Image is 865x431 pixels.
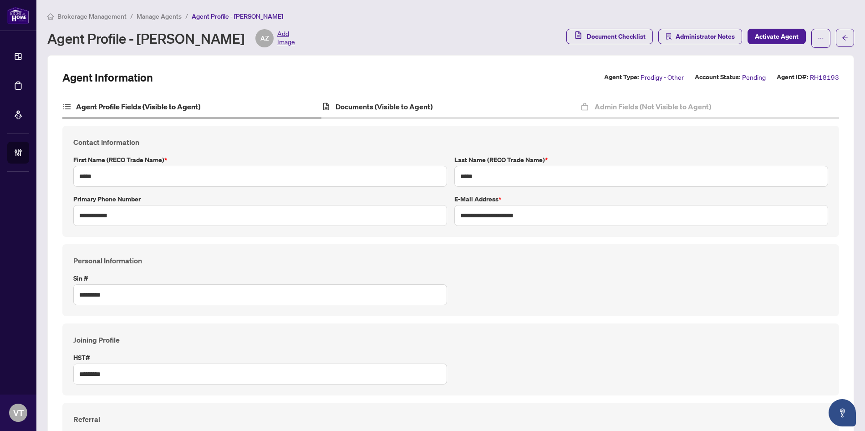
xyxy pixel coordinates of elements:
span: ellipsis [818,35,824,41]
span: Add Image [277,29,295,47]
li: / [185,11,188,21]
h2: Agent Information [62,70,153,85]
span: home [47,13,54,20]
li: / [130,11,133,21]
span: Agent Profile - [PERSON_NAME] [192,12,283,21]
h4: Agent Profile Fields (Visible to Agent) [76,101,200,112]
span: Administrator Notes [676,29,735,44]
img: logo [7,7,29,24]
label: Agent Type: [604,72,639,82]
h4: Referral [73,414,828,425]
span: Activate Agent [755,29,799,44]
span: AZ [260,33,269,43]
h4: Contact Information [73,137,828,148]
label: Primary Phone Number [73,194,447,204]
span: arrow-left [842,35,848,41]
h4: Documents (Visible to Agent) [336,101,432,112]
label: Account Status: [695,72,740,82]
span: Manage Agents [137,12,182,21]
label: Sin # [73,273,447,283]
span: Pending [742,72,766,82]
label: First Name (RECO Trade Name) [73,155,447,165]
label: Last Name (RECO Trade Name) [454,155,828,165]
button: Activate Agent [748,29,806,44]
span: Prodigy - Other [641,72,684,82]
h4: Admin Fields (Not Visible to Agent) [595,101,711,112]
h4: Joining Profile [73,334,828,345]
label: HST# [73,353,447,363]
span: Brokerage Management [57,12,127,21]
button: Administrator Notes [658,29,742,44]
span: RH18193 [810,72,839,82]
div: Agent Profile - [PERSON_NAME] [47,29,295,47]
span: Document Checklist [587,29,646,44]
button: Open asap [829,399,856,426]
span: solution [666,33,672,40]
h4: Personal Information [73,255,828,266]
button: Document Checklist [566,29,653,44]
span: VT [13,406,24,419]
label: Agent ID#: [777,72,808,82]
label: E-mail Address [454,194,828,204]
